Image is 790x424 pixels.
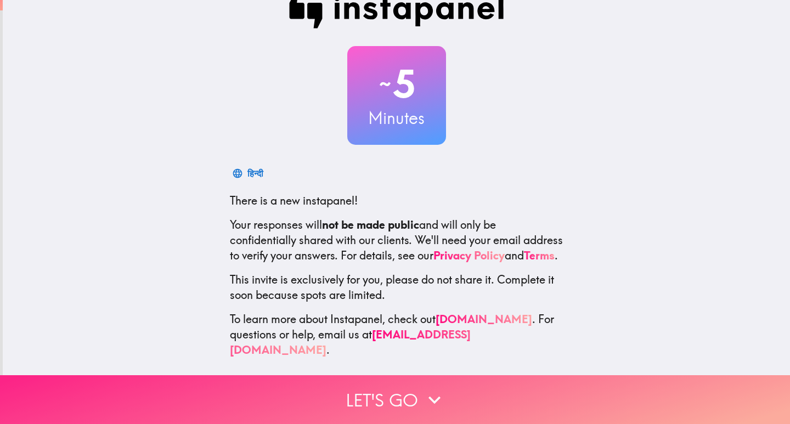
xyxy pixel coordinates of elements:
[524,248,555,262] a: Terms
[230,327,471,357] a: [EMAIL_ADDRESS][DOMAIN_NAME]
[230,217,563,263] p: Your responses will and will only be confidentially shared with our clients. We'll need your emai...
[347,106,446,129] h3: Minutes
[322,218,419,231] b: not be made public
[347,61,446,106] h2: 5
[433,248,505,262] a: Privacy Policy
[230,272,563,303] p: This invite is exclusively for you, please do not share it. Complete it soon because spots are li...
[230,194,358,207] span: There is a new instapanel!
[247,166,263,181] div: हिन्दी
[436,312,532,326] a: [DOMAIN_NAME]
[230,162,268,184] button: हिन्दी
[230,312,563,358] p: To learn more about Instapanel, check out . For questions or help, email us at .
[377,67,393,100] span: ~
